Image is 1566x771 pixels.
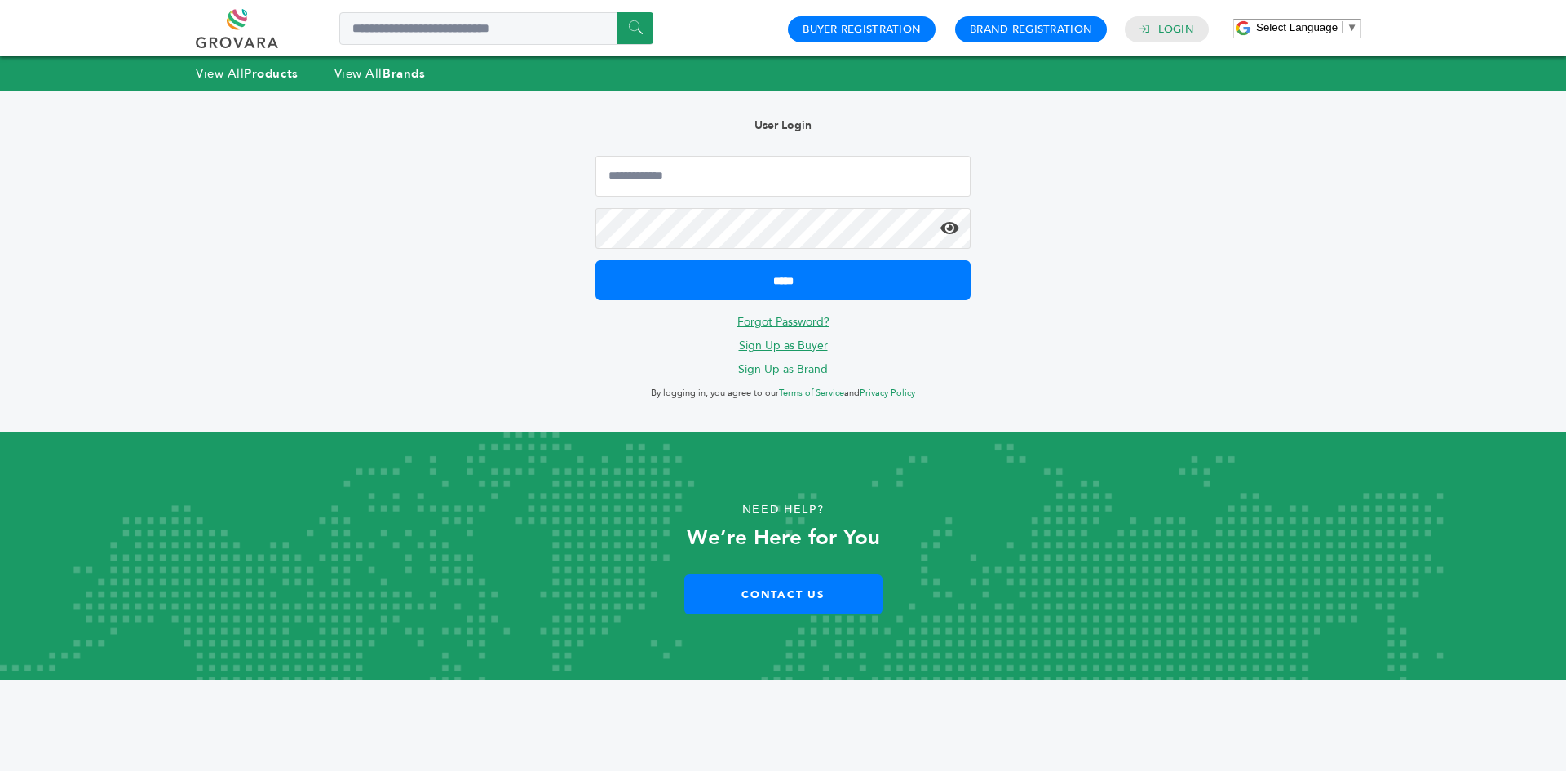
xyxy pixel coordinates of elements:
strong: Brands [383,65,425,82]
b: User Login [754,117,812,133]
span: ▼ [1347,21,1357,33]
a: Login [1158,22,1194,37]
a: View AllBrands [334,65,426,82]
a: Sign Up as Buyer [739,338,828,353]
a: View AllProducts [196,65,299,82]
a: Contact Us [684,574,883,614]
span: Select Language [1256,21,1338,33]
input: Password [595,208,971,249]
a: Sign Up as Brand [738,361,828,377]
strong: Products [244,65,298,82]
a: Select Language​ [1256,21,1357,33]
input: Email Address [595,156,971,197]
a: Privacy Policy [860,387,915,399]
a: Buyer Registration [803,22,921,37]
p: By logging in, you agree to our and [595,383,971,403]
a: Brand Registration [970,22,1092,37]
p: Need Help? [78,498,1488,522]
a: Terms of Service [779,387,844,399]
input: Search a product or brand... [339,12,653,45]
strong: We’re Here for You [687,523,880,552]
a: Forgot Password? [737,314,829,330]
